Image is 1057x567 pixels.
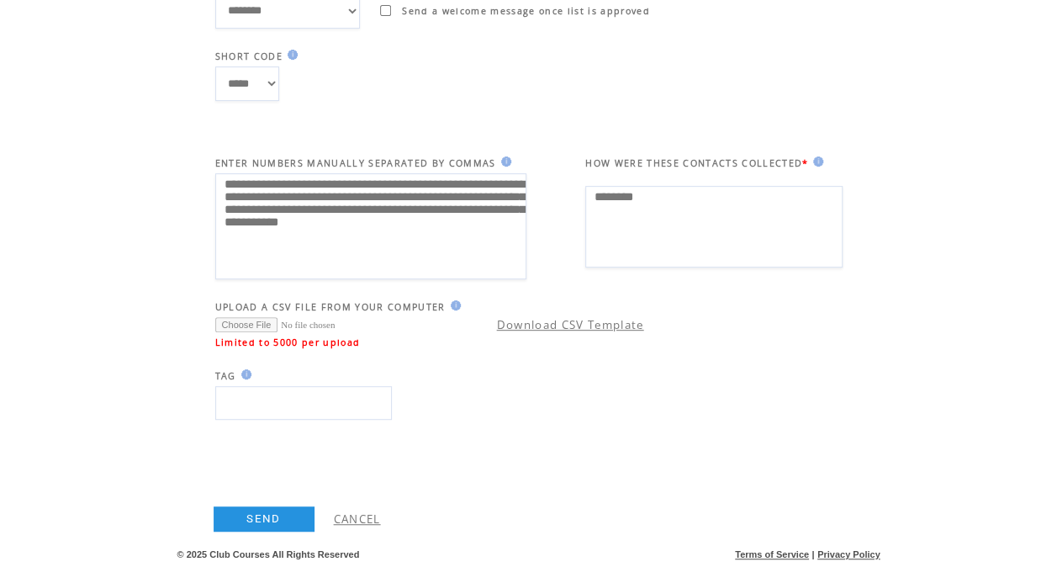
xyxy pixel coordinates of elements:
[215,50,283,62] span: SHORT CODE
[334,511,381,527] a: CANCEL
[811,549,814,559] span: |
[496,156,511,167] img: help.gif
[402,5,650,17] span: Send a welcome message once list is approved
[446,300,461,310] img: help.gif
[214,506,314,532] a: SEND
[215,370,236,382] span: TAG
[215,301,446,313] span: UPLOAD A CSV FILE FROM YOUR COMPUTER
[215,157,496,169] span: ENTER NUMBERS MANUALLY SEPARATED BY COMMAS
[808,156,823,167] img: help.gif
[177,549,360,559] span: © 2025 Club Courses All Rights Reserved
[585,157,802,169] span: HOW WERE THESE CONTACTS COLLECTED
[497,317,644,332] a: Download CSV Template
[236,369,251,379] img: help.gif
[215,336,361,348] span: Limited to 5000 per upload
[283,50,298,60] img: help.gif
[735,549,809,559] a: Terms of Service
[817,549,880,559] a: Privacy Policy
